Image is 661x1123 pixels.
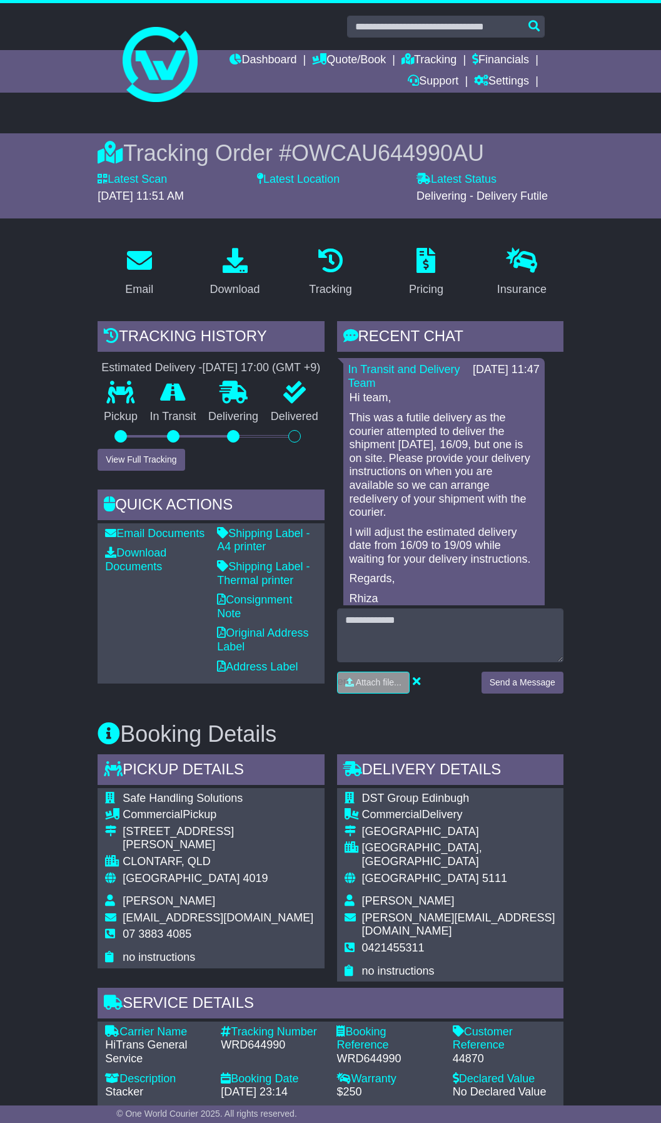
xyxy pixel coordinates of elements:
[217,560,310,587] a: Shipping Label - Thermal printer
[453,1072,556,1086] div: Declared Value
[123,895,215,907] span: [PERSON_NAME]
[489,244,555,302] a: Insurance
[98,449,184,471] button: View Full Tracking
[497,281,547,298] div: Insurance
[401,244,452,302] a: Pricing
[105,1072,208,1086] div: Description
[123,911,313,924] span: [EMAIL_ADDRESS][DOMAIN_NAME]
[350,592,538,606] p: Rhiza
[453,1025,556,1052] div: Customer Reference
[98,321,324,355] div: Tracking history
[362,792,470,804] span: DST Group Edinbugh
[350,411,538,520] p: This was a futile delivery as the courier attempted to deliver the shipment [DATE], 16/09, but on...
[105,546,166,573] a: Download Documents
[98,361,324,375] div: Estimated Delivery -
[362,808,556,822] div: Delivery
[217,660,298,673] a: Address Label
[265,410,325,424] p: Delivered
[337,321,563,355] div: RECENT CHAT
[98,988,563,1022] div: Service Details
[217,527,310,553] a: Shipping Label - A4 printer
[144,410,203,424] p: In Transit
[98,173,167,187] label: Latest Scan
[409,281,443,298] div: Pricing
[416,173,497,187] label: Latest Status
[337,754,563,788] div: Delivery Details
[474,71,529,93] a: Settings
[362,808,422,821] span: Commercial
[98,754,324,788] div: Pickup Details
[336,1072,440,1086] div: Warranty
[350,572,538,586] p: Regards,
[473,363,540,377] div: [DATE] 11:47
[123,792,243,804] span: Safe Handling Solutions
[482,872,507,885] span: 5111
[123,928,191,940] span: 07 3883 4085
[123,808,183,821] span: Commercial
[472,50,529,71] a: Financials
[123,951,195,963] span: no instructions
[116,1109,297,1119] span: © One World Courier 2025. All rights reserved.
[230,50,296,71] a: Dashboard
[202,410,265,424] p: Delivering
[362,965,435,977] span: no instructions
[123,825,316,852] div: [STREET_ADDRESS][PERSON_NAME]
[123,808,316,822] div: Pickup
[453,1052,556,1066] div: 44870
[416,190,548,202] span: Delivering - Delivery Futile
[257,173,340,187] label: Latest Location
[453,1085,556,1099] div: No Declared Value
[362,911,555,938] span: [PERSON_NAME][EMAIL_ADDRESS][DOMAIN_NAME]
[243,872,268,885] span: 4019
[362,895,455,907] span: [PERSON_NAME]
[221,1025,324,1039] div: Tracking Number
[210,281,260,298] div: Download
[362,872,479,885] span: [GEOGRAPHIC_DATA]
[336,1085,440,1099] div: $250
[362,825,556,839] div: [GEOGRAPHIC_DATA]
[105,1085,208,1099] div: Stacker
[362,841,556,868] div: [GEOGRAPHIC_DATA], [GEOGRAPHIC_DATA]
[401,50,457,71] a: Tracking
[482,672,563,694] button: Send a Message
[362,941,425,954] span: 0421455311
[98,490,324,523] div: Quick Actions
[408,71,458,93] a: Support
[117,244,161,302] a: Email
[98,722,563,747] h3: Booking Details
[221,1038,324,1052] div: WRD644990
[98,140,563,167] div: Tracking Order #
[98,190,184,202] span: [DATE] 11:51 AM
[125,281,153,298] div: Email
[336,1052,440,1066] div: WRD644990
[350,526,538,567] p: I will adjust the estimated delivery date from 16/09 to 19/09 while waiting for your delivery ins...
[123,872,240,885] span: [GEOGRAPHIC_DATA]
[105,1025,208,1039] div: Carrier Name
[301,244,360,302] a: Tracking
[221,1085,324,1099] div: [DATE] 23:14
[348,363,460,389] a: In Transit and Delivery Team
[291,140,484,166] span: OWCAU644990AU
[217,627,308,653] a: Original Address Label
[309,281,351,298] div: Tracking
[202,244,268,302] a: Download
[312,50,386,71] a: Quote/Book
[336,1025,440,1052] div: Booking Reference
[105,527,204,540] a: Email Documents
[350,391,538,405] p: Hi team,
[221,1072,324,1086] div: Booking Date
[217,593,292,620] a: Consignment Note
[202,361,320,375] div: [DATE] 17:00 (GMT +9)
[98,410,144,424] p: Pickup
[123,855,316,869] div: CLONTARF, QLD
[105,1038,208,1065] div: HiTrans General Service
